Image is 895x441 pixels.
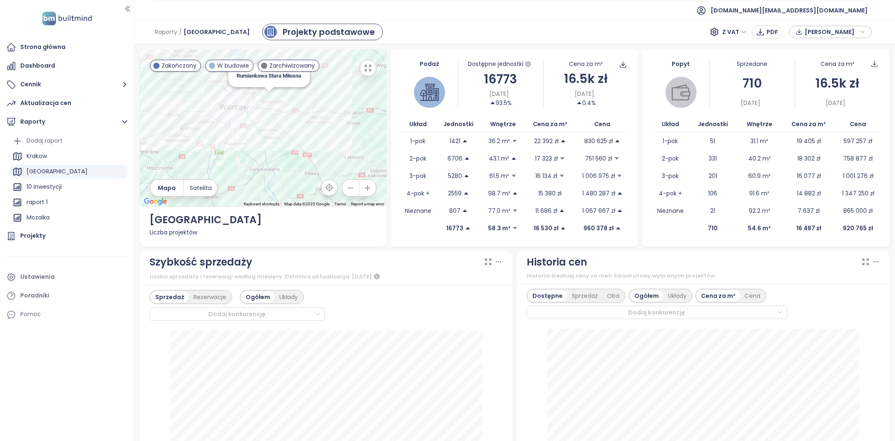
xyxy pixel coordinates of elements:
span: Mapa [158,183,176,192]
div: Dodaj raport [27,136,63,146]
p: 43.1 m² [489,154,509,163]
p: 865 000 zł [843,206,873,215]
span: Rumiankowa Stara Miłosna [237,73,302,79]
span: caret-up [560,138,566,144]
span: Map data ©2025 Google [284,202,329,206]
div: raport 1 [10,196,128,209]
div: Cena za m² [820,59,854,68]
button: Keyboard shortcuts [244,201,279,207]
span: caret-up [576,100,582,106]
div: Szybkość sprzedaży [150,254,252,270]
div: 16773 [458,69,543,89]
td: 3-pok [401,167,435,185]
span: [DATE] [741,98,760,107]
p: 22 392 zł [534,136,559,146]
p: 1 480 287 zł [582,189,615,198]
p: 2559 [448,189,462,198]
p: 36.2 m² [489,136,510,146]
a: Report a map error [351,202,384,206]
div: Strona główna [20,42,65,52]
div: Sprzedaż [151,291,189,303]
span: [DOMAIN_NAME][EMAIL_ADDRESS][DOMAIN_NAME] [711,0,868,20]
p: 19 405 zł [797,136,821,146]
div: Mozaika [10,211,128,224]
div: 16.5k zł [795,73,880,93]
p: 751 560 zł [585,154,612,163]
td: 2-pok [652,150,688,167]
p: 960 378 zł [583,224,614,233]
p: 61.5 m² [489,171,509,180]
div: 710 [710,73,795,93]
span: [DATE] [826,98,845,107]
div: Dostępne jednostki [458,59,543,69]
div: Aktualizacja cen [20,98,71,108]
span: W budowie [217,61,249,70]
button: Mapa [150,180,184,196]
p: 18 302 zł [797,154,820,163]
div: Mozaika [27,212,50,223]
div: Sprzedaż [567,290,602,302]
th: Cena za m² [524,116,576,132]
img: Google [142,196,169,207]
div: [GEOGRAPHIC_DATA] [10,165,128,178]
a: Strona główna [4,39,130,56]
span: caret-up [464,173,469,179]
div: Układy [275,291,302,303]
span: caret-down [614,156,619,161]
p: 60.9 m² [748,171,771,180]
span: Zakończony [162,61,196,70]
p: 6706 [447,154,462,163]
p: 21 [710,206,715,215]
p: 92.2 m² [749,206,770,215]
span: caret-down [617,173,622,179]
span: caret-down [512,208,518,214]
a: Terms (opens in new tab) [334,202,346,206]
span: caret-up [465,225,471,231]
th: Jednostki [435,116,482,132]
div: Krakow [10,150,128,163]
th: Cena [836,116,880,132]
span: caret-up [462,208,468,214]
div: 10 inwestycji [10,180,128,194]
a: Aktualizacja cen [4,95,130,112]
div: 16.5k zł [544,69,629,88]
span: caret-down [559,156,565,161]
div: Rezerwacje [189,291,231,303]
p: 1 001 276 zł [843,171,873,180]
span: caret-up [560,225,566,231]
span: Satelita [190,183,212,192]
div: raport 1 [27,197,48,207]
div: 10 inwestycji [27,182,62,192]
span: caret-up [617,190,623,196]
div: Ustawienia [20,272,55,282]
p: 15 380 zł [538,189,561,198]
p: 1 006 975 zł [582,171,615,180]
a: primary [262,24,383,40]
p: 31.1 m² [750,136,768,146]
div: Cena za m² [569,59,603,68]
div: Krakow [27,151,47,161]
button: Cennik [4,76,130,93]
td: 1-pok [652,132,688,150]
td: 4-pok + [401,185,435,202]
img: house [420,83,439,102]
p: 1 067 667 zł [582,206,615,215]
p: 201 [709,171,717,180]
button: Raporty [4,114,130,130]
span: caret-up [464,156,470,161]
th: Wnętrze [738,116,781,132]
div: 93.5% [490,98,512,107]
span: Raporty [155,24,177,39]
div: Historia cen [527,254,587,270]
p: 14 882 zł [797,189,821,198]
span: Zarchiwizowany [269,61,315,70]
p: 830 625 zł [584,136,613,146]
button: Satelita [184,180,217,196]
div: Liczba sprzedaży i rezerwacji według miesięcy. Ostatnia aktualizacja: [DATE] [150,272,503,282]
p: 16773 [446,224,463,233]
a: Ustawienia [4,269,130,285]
span: caret-down [512,225,518,231]
p: 106 [708,189,717,198]
span: caret-up [490,100,496,106]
